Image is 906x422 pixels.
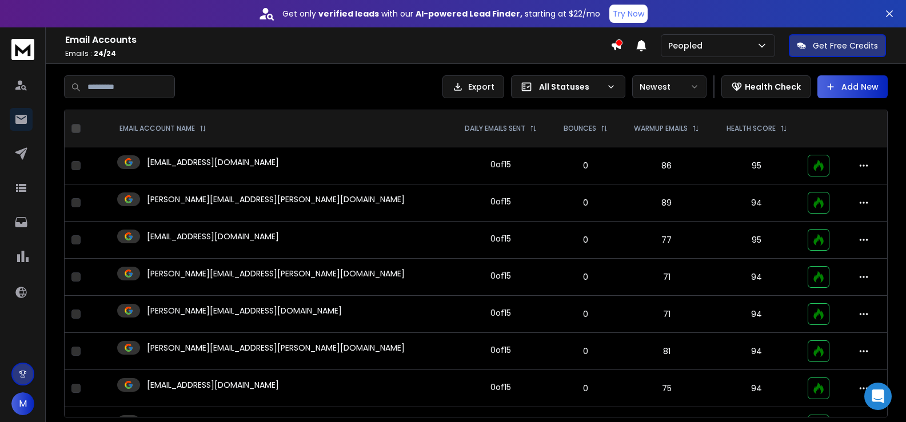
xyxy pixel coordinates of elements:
p: 0 [558,160,613,171]
p: HEALTH SCORE [727,124,776,133]
button: M [11,392,34,415]
div: 0 of 15 [490,381,511,393]
td: 94 [713,296,800,333]
td: 71 [620,259,713,296]
div: 0 of 15 [490,344,511,356]
div: 0 of 15 [490,159,511,170]
td: 77 [620,222,713,259]
div: 0 of 15 [490,233,511,244]
td: 94 [713,259,800,296]
p: DAILY EMAILS SENT [465,124,525,133]
td: 95 [713,222,800,259]
p: Emails : [65,49,610,58]
h1: Email Accounts [65,33,610,47]
button: Add New [817,75,888,98]
p: [PERSON_NAME][EMAIL_ADDRESS][PERSON_NAME][DOMAIN_NAME] [147,342,405,353]
strong: AI-powered Lead Finder, [416,8,522,19]
td: 94 [713,370,800,407]
p: Peopled [668,40,707,51]
td: 94 [713,333,800,370]
div: EMAIL ACCOUNT NAME [119,124,206,133]
p: All Statuses [539,81,602,93]
p: 0 [558,308,613,320]
img: logo [11,39,34,60]
td: 89 [620,184,713,222]
div: 0 of 15 [490,270,511,282]
span: 24 / 24 [94,49,116,58]
td: 95 [713,147,800,184]
button: Try Now [609,5,648,23]
p: 0 [558,383,613,394]
td: 94 [713,184,800,222]
button: Export [442,75,504,98]
p: Health Check [745,81,801,93]
button: Newest [632,75,707,98]
div: 0 of 15 [490,196,511,207]
p: [PERSON_NAME][EMAIL_ADDRESS][PERSON_NAME][DOMAIN_NAME] [147,194,405,205]
p: [EMAIL_ADDRESS][DOMAIN_NAME] [147,231,279,242]
td: 81 [620,333,713,370]
td: 86 [620,147,713,184]
p: 0 [558,197,613,208]
p: WARMUP EMAILS [634,124,688,133]
p: Get only with our starting at $22/mo [282,8,600,19]
td: 75 [620,370,713,407]
td: 71 [620,296,713,333]
p: 0 [558,345,613,357]
p: [EMAIL_ADDRESS][DOMAIN_NAME] [147,379,279,391]
p: 0 [558,234,613,246]
strong: verified leads [318,8,379,19]
div: 0 of 15 [490,307,511,319]
p: BOUNCES [564,124,596,133]
p: Get Free Credits [813,40,878,51]
div: Open Intercom Messenger [864,383,892,410]
p: [PERSON_NAME][EMAIL_ADDRESS][PERSON_NAME][DOMAIN_NAME] [147,268,405,279]
p: Try Now [613,8,644,19]
p: [PERSON_NAME][EMAIL_ADDRESS][DOMAIN_NAME] [147,305,342,316]
button: Health Check [721,75,811,98]
p: 0 [558,271,613,283]
p: [EMAIL_ADDRESS][DOMAIN_NAME] [147,156,279,168]
button: Get Free Credits [789,34,886,57]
